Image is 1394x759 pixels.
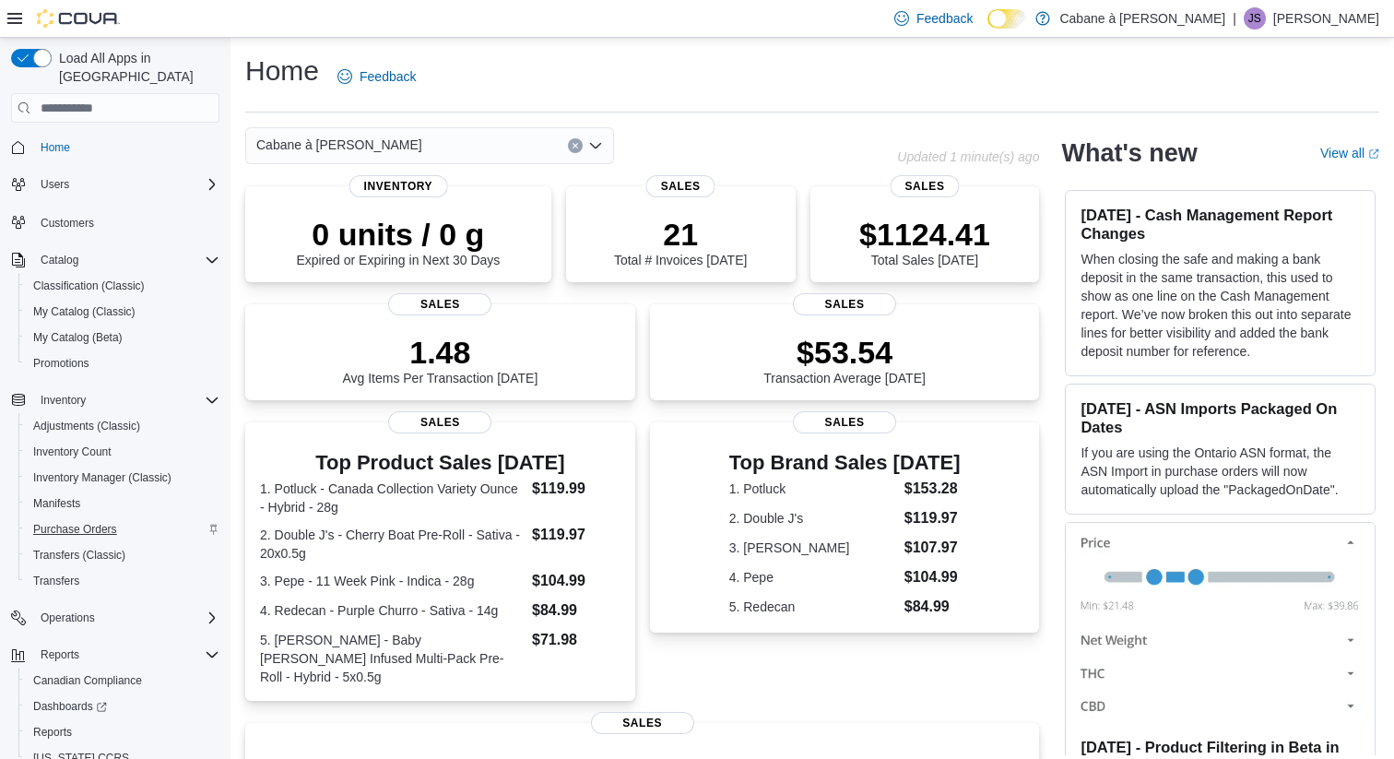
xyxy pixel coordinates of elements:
span: My Catalog (Classic) [33,304,136,319]
span: Feedback [916,9,973,28]
span: Sales [793,293,896,315]
p: Cabane à [PERSON_NAME] [1059,7,1225,30]
div: Total Sales [DATE] [859,216,990,267]
span: Inventory Manager (Classic) [33,470,171,485]
div: Avg Items Per Transaction [DATE] [342,334,538,385]
span: Sales [793,411,896,433]
span: Operations [41,611,95,625]
h3: [DATE] - Cash Management Report Changes [1081,206,1360,243]
p: [PERSON_NAME] [1273,7,1379,30]
button: Customers [4,208,227,235]
a: My Catalog (Beta) [26,326,130,349]
button: Open list of options [588,138,603,153]
p: 1.48 [342,334,538,371]
button: Adjustments (Classic) [18,413,227,439]
button: Clear input [568,138,583,153]
a: Transfers (Classic) [26,544,133,566]
span: Catalog [33,249,219,271]
button: Purchase Orders [18,516,227,542]
dd: $104.99 [904,566,961,588]
dt: 4. Pepe [729,568,897,587]
button: Users [4,172,227,197]
dt: 2. Double J's - Cherry Boat Pre-Roll - Sativa - 20x0.5g [260,526,525,563]
button: Inventory Manager (Classic) [18,465,227,491]
button: Promotions [18,350,227,376]
span: Sales [388,293,491,315]
button: Reports [18,719,227,745]
dd: $104.99 [532,570,620,592]
span: Transfers [26,570,219,592]
span: Sales [388,411,491,433]
a: View allExternal link [1320,146,1379,160]
button: Catalog [33,249,86,271]
dt: 5. Redecan [729,598,897,616]
div: Joe Scagnetti [1244,7,1266,30]
span: Adjustments (Classic) [26,415,219,437]
button: Transfers (Classic) [18,542,227,568]
a: Transfers [26,570,87,592]
a: Inventory Count [26,441,119,463]
dd: $119.99 [532,478,620,500]
span: Classification (Classic) [26,275,219,297]
span: Purchase Orders [26,518,219,540]
h1: Home [245,53,319,89]
dt: 3. [PERSON_NAME] [729,539,897,557]
span: Inventory Count [26,441,219,463]
a: Customers [33,212,101,234]
div: Expired or Expiring in Next 30 Days [296,216,500,267]
span: Inventory [349,175,448,197]
p: | [1233,7,1236,30]
span: Load All Apps in [GEOGRAPHIC_DATA] [52,49,219,86]
dt: 1. Potluck [729,480,897,498]
span: Inventory Count [33,445,112,459]
button: Manifests [18,491,227,516]
div: Total # Invoices [DATE] [614,216,747,267]
a: Reports [26,721,79,743]
span: Customers [41,216,94,231]
h2: What's new [1061,138,1197,168]
span: Reports [41,647,79,662]
dd: $119.97 [904,507,961,529]
dd: $84.99 [904,596,961,618]
span: Sales [891,175,960,197]
span: Home [33,136,219,159]
button: Operations [33,607,102,629]
span: JS [1248,7,1261,30]
span: Sales [591,712,694,734]
span: Inventory [33,389,219,411]
span: Users [33,173,219,196]
span: Reports [33,725,72,740]
dd: $107.97 [904,537,961,559]
button: Home [4,134,227,160]
a: Adjustments (Classic) [26,415,148,437]
dt: 2. Double J's [729,509,897,528]
span: Reports [26,721,219,743]
img: Cova [37,9,120,28]
span: My Catalog (Beta) [33,330,123,345]
a: Purchase Orders [26,518,124,540]
button: Reports [33,644,87,666]
p: $53.54 [763,334,926,371]
span: Users [41,177,69,192]
button: Classification (Classic) [18,273,227,299]
span: Catalog [41,253,78,267]
span: Inventory [41,393,86,408]
span: Promotions [26,352,219,374]
button: Inventory Count [18,439,227,465]
dd: $119.97 [532,524,620,546]
span: Sales [646,175,715,197]
span: Promotions [33,356,89,371]
dt: 4. Redecan - Purple Churro - Sativa - 14g [260,601,525,620]
span: Dashboards [26,695,219,717]
a: Feedback [330,58,423,95]
span: Adjustments (Classic) [33,419,140,433]
h3: [DATE] - ASN Imports Packaged On Dates [1081,399,1360,436]
p: 21 [614,216,747,253]
span: Transfers [33,574,79,588]
button: Reports [4,642,227,668]
button: Inventory [33,389,93,411]
dt: 3. Pepe - 11 Week Pink - Indica - 28g [260,572,525,590]
svg: External link [1368,148,1379,160]
a: Inventory Manager (Classic) [26,467,179,489]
